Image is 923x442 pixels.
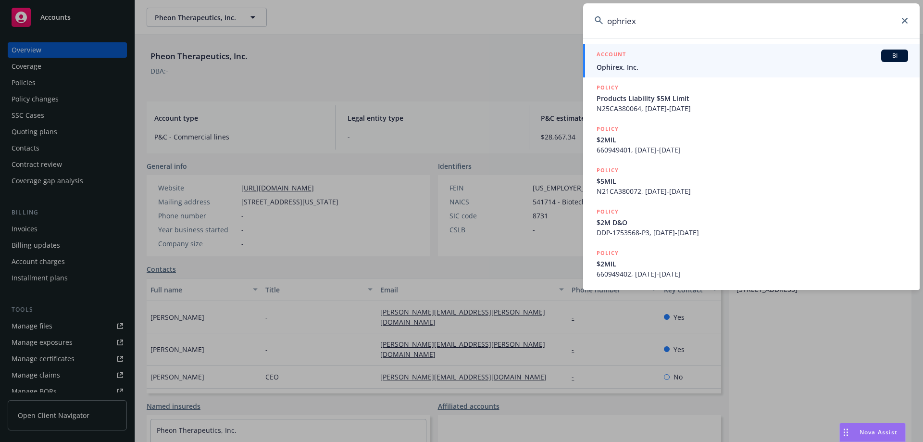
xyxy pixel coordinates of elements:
[839,423,906,442] button: Nova Assist
[597,269,908,279] span: 660949402, [DATE]-[DATE]
[583,3,920,38] input: Search...
[597,217,908,227] span: $2M D&O
[597,83,619,92] h5: POLICY
[583,202,920,243] a: POLICY$2M D&ODDP-1753568-P3, [DATE]-[DATE]
[583,243,920,284] a: POLICY$2MIL660949402, [DATE]-[DATE]
[597,176,908,186] span: $5MIL
[583,160,920,202] a: POLICY$5MILN21CA380072, [DATE]-[DATE]
[860,428,898,436] span: Nova Assist
[597,207,619,216] h5: POLICY
[597,93,908,103] span: Products Liability $5M Limit
[597,227,908,238] span: DDP-1753568-P3, [DATE]-[DATE]
[885,51,904,60] span: BI
[597,62,908,72] span: Ophirex, Inc.
[597,124,619,134] h5: POLICY
[597,135,908,145] span: $2MIL
[597,145,908,155] span: 660949401, [DATE]-[DATE]
[597,259,908,269] span: $2MIL
[597,165,619,175] h5: POLICY
[583,44,920,77] a: ACCOUNTBIOphirex, Inc.
[583,119,920,160] a: POLICY$2MIL660949401, [DATE]-[DATE]
[840,423,852,442] div: Drag to move
[597,186,908,196] span: N21CA380072, [DATE]-[DATE]
[597,248,619,258] h5: POLICY
[597,103,908,114] span: N25CA380064, [DATE]-[DATE]
[583,77,920,119] a: POLICYProducts Liability $5M LimitN25CA380064, [DATE]-[DATE]
[597,50,626,61] h5: ACCOUNT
